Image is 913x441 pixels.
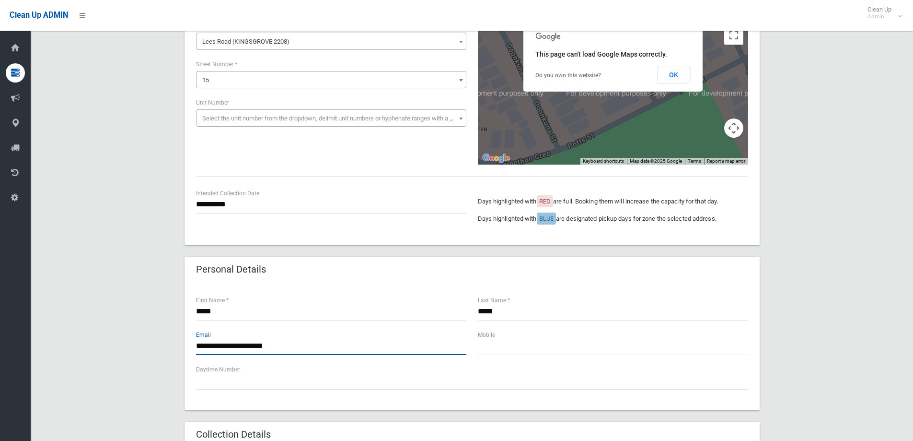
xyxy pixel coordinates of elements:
[724,119,743,138] button: Map camera controls
[478,196,748,207] p: Days highlighted with are full. Booking them will increase the capacity for that day.
[480,152,512,165] img: Google
[535,50,667,58] span: This page can't load Google Maps correctly.
[657,67,690,84] button: OK
[196,71,466,88] span: 15
[688,158,701,164] a: Terms (opens in new tab)
[480,152,512,165] a: Open this area in Google Maps (opens a new window)
[630,158,682,164] span: Map data ©2025 Google
[539,198,551,205] span: RED
[202,115,470,122] span: Select the unit number from the dropdown, delimit unit numbers or hyphenate ranges with a comma
[724,25,743,45] button: Toggle fullscreen view
[185,260,277,279] header: Personal Details
[535,72,601,79] a: Do you own this website?
[539,215,554,222] span: BLUE
[10,11,68,20] span: Clean Up ADMIN
[583,158,624,165] button: Keyboard shortcuts
[198,73,464,87] span: 15
[196,33,466,50] span: Lees Road (KINGSGROVE 2208)
[867,13,891,20] small: Admin
[478,213,748,225] p: Days highlighted with are designated pickup days for zone the selected address.
[863,6,901,20] span: Clean Up
[202,76,209,83] span: 15
[707,158,745,164] a: Report a map error
[198,35,464,48] span: Lees Road (KINGSGROVE 2208)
